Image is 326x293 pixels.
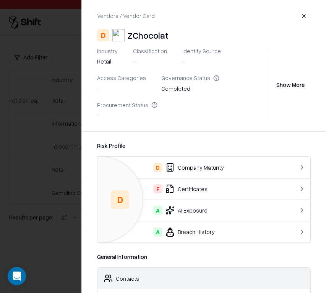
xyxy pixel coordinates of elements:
div: Risk Profile [97,141,311,150]
div: A [153,228,162,237]
div: Classification [133,47,167,54]
div: - [97,111,157,119]
div: Company Maturity [104,163,280,172]
div: D [111,190,129,209]
div: Contacts [116,275,139,283]
button: Show More [270,78,311,92]
div: Access Categories [97,74,146,81]
div: Completed [161,85,219,95]
div: General Information [97,252,311,261]
div: AI Exposure [104,206,280,215]
div: Breach History [104,228,280,237]
img: zChocolat [112,29,125,41]
div: Identity Source [182,47,221,54]
div: A [153,206,162,215]
div: D [153,163,162,172]
div: retail [97,57,118,65]
div: - [133,57,167,65]
div: F [153,184,162,193]
div: Industry [97,47,118,54]
div: Procurement Status [97,101,157,108]
div: Governance Status [161,74,219,81]
div: D [97,29,109,41]
div: Vendors / Vendor Card [97,12,155,20]
div: ZChocolat [128,29,169,41]
div: Certificates [104,184,280,193]
div: - [97,85,146,93]
div: - [182,57,221,65]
